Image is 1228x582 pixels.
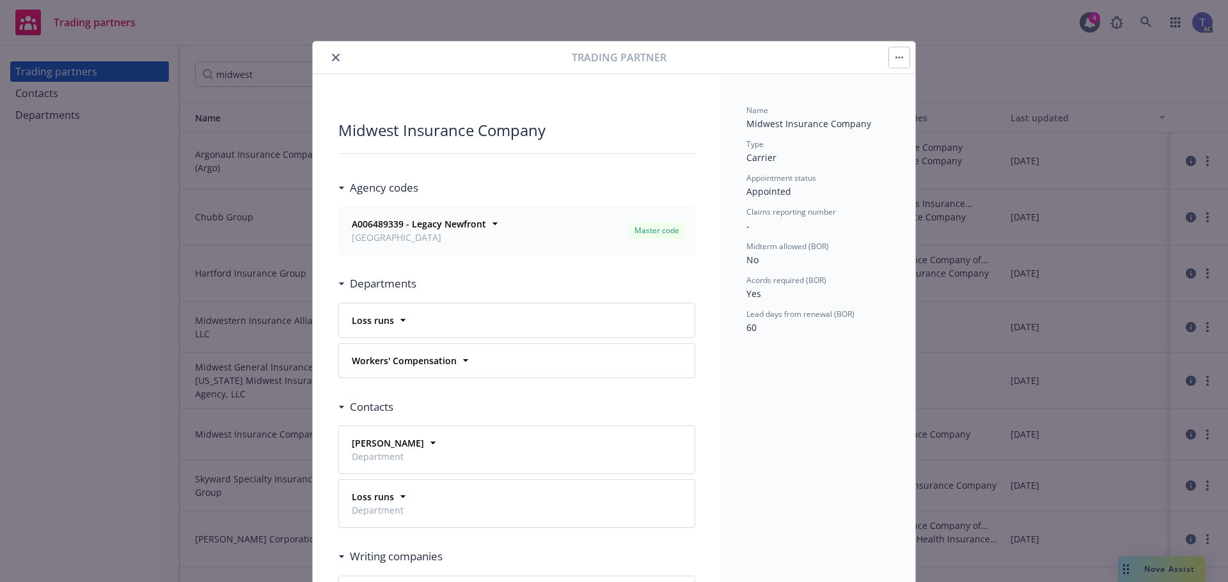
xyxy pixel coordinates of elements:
[746,287,761,300] span: Yes
[746,254,759,266] span: No
[746,185,791,197] span: Appointed
[338,548,443,565] div: Writing companies
[746,309,854,319] span: Lead days from renewal (BOR)
[350,180,418,196] h3: Agency codes
[350,548,443,565] h3: Writing companies
[746,220,750,232] span: -
[352,437,424,449] strong: [PERSON_NAME]
[338,120,695,141] div: Midwest Insurance Company
[352,218,486,230] strong: A006489339 - Legacy Newfront
[352,450,424,463] span: Department
[634,225,679,236] span: Master code
[352,231,486,244] span: [GEOGRAPHIC_DATA]
[746,151,776,164] span: Carrier
[746,105,768,116] span: Name
[352,491,394,503] strong: Loss runs
[352,314,394,326] strong: Loss runs
[352,355,457,367] strong: Workers' Compensation
[328,50,343,65] button: close
[338,399,393,415] div: Contacts
[746,275,826,286] span: Acords required (BOR)
[352,503,404,517] span: Department
[350,399,393,415] h3: Contacts
[746,118,871,130] span: Midwest Insurance Company
[338,180,418,196] div: Agency codes
[746,206,836,217] span: Claims reporting number
[746,139,764,149] span: Type
[338,275,416,292] div: Departments
[572,50,666,65] span: Trading partner
[746,321,757,333] span: 60
[746,241,829,252] span: Midterm allowed (BOR)
[350,275,416,292] h3: Departments
[746,172,816,183] span: Appointment status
